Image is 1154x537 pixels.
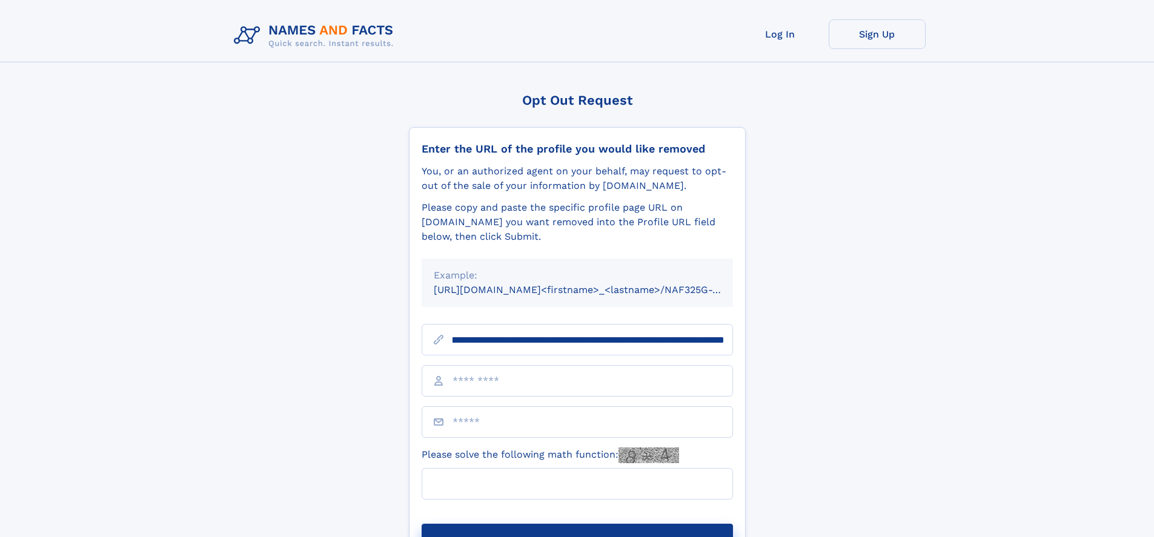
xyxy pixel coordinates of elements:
[434,284,756,295] small: [URL][DOMAIN_NAME]<firstname>_<lastname>/NAF325G-xxxxxxxx
[422,142,733,156] div: Enter the URL of the profile you would like removed
[829,19,926,49] a: Sign Up
[422,447,679,463] label: Please solve the following math function:
[422,164,733,193] div: You, or an authorized agent on your behalf, may request to opt-out of the sale of your informatio...
[409,93,746,108] div: Opt Out Request
[229,19,403,52] img: Logo Names and Facts
[434,268,721,283] div: Example:
[422,200,733,244] div: Please copy and paste the specific profile page URL on [DOMAIN_NAME] you want removed into the Pr...
[732,19,829,49] a: Log In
